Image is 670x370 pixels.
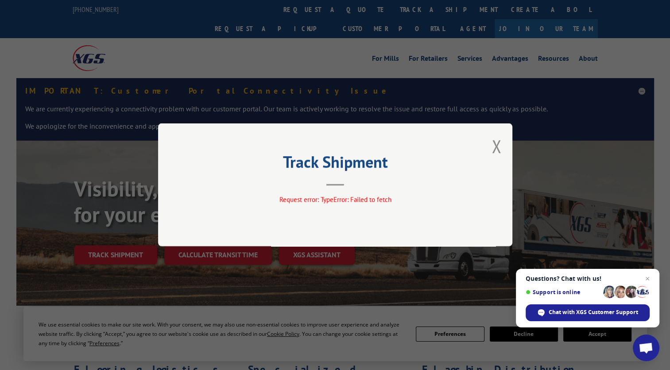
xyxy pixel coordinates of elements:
[549,308,638,316] span: Chat with XGS Customer Support
[633,335,659,361] div: Open chat
[526,275,650,282] span: Questions? Chat with us!
[526,289,600,295] span: Support is online
[526,304,650,321] div: Chat with XGS Customer Support
[279,196,391,204] span: Request error: TypeError: Failed to fetch
[202,156,468,173] h2: Track Shipment
[492,134,501,158] button: Close modal
[642,273,653,284] span: Close chat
